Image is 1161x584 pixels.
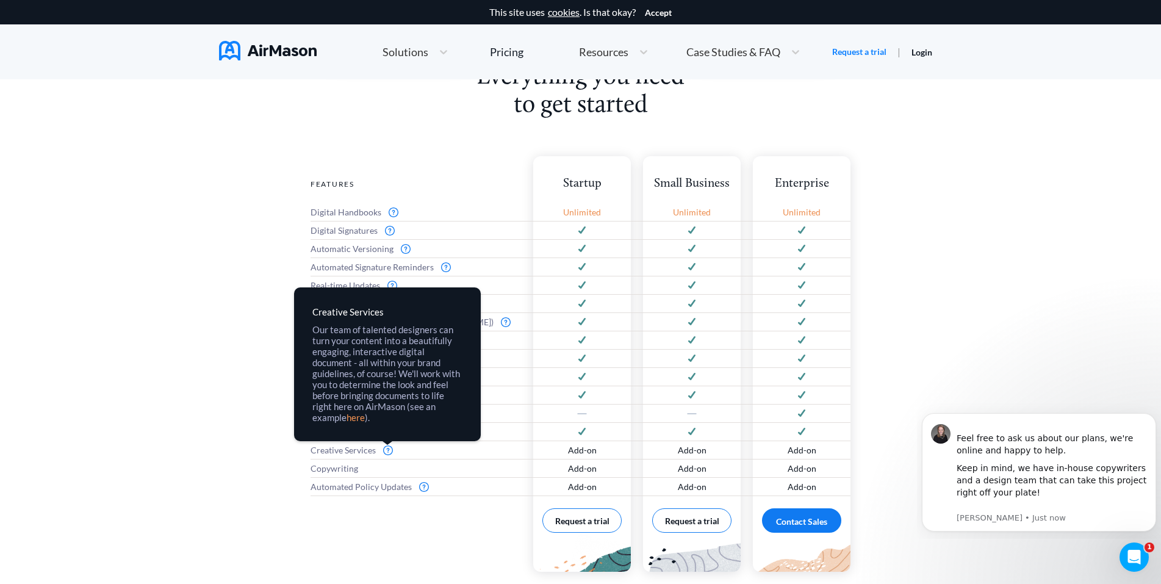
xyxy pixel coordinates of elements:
[687,413,697,414] img: svg+xml;base64,PD94bWwgdmVyc2lvbj0iMS4wIiBlbmNvZGluZz0idXRmLTgiPz4KPHN2ZyB3aWR0aD0iMTZweCIgaGVpZ2...
[219,41,317,60] img: AirMason Logo
[312,324,462,423] div: Our team of talented designers can turn your content into a beautifully engaging, interactive dig...
[311,482,412,492] span: Automated Policy Updates
[688,318,696,326] img: svg+xml;base64,PD94bWwgdmVyc2lvbj0iMS4wIiBlbmNvZGluZz0idXRmLTgiPz4KPHN2ZyB3aWR0aD0iMTJweCIgaGVpZ2...
[798,226,805,234] img: svg+xml;base64,PD94bWwgdmVyc2lvbj0iMS4wIiBlbmNvZGluZz0idXRmLTgiPz4KPHN2ZyB3aWR0aD0iMTJweCIgaGVpZ2...
[577,413,587,414] img: svg+xml;base64,PD94bWwgdmVyc2lvbj0iMS4wIiBlbmNvZGluZz0idXRmLTgiPz4KPHN2ZyB3aWR0aD0iMTZweCIgaGVpZ2...
[783,207,821,217] span: Unlimited
[688,263,696,271] img: svg+xml;base64,PD94bWwgdmVyc2lvbj0iMS4wIiBlbmNvZGluZz0idXRmLTgiPz4KPHN2ZyB3aWR0aD0iMTJweCIgaGVpZ2...
[389,207,398,217] img: svg+xml;base64,PD94bWwgdmVyc2lvbj0iMS4wIiBlbmNvZGluZz0idXRmLTgiPz4KPHN2ZyB3aWR0aD0iMTZweCIgaGVpZ2...
[897,46,900,57] span: |
[832,46,886,58] a: Request a trial
[688,355,696,362] img: svg+xml;base64,PD94bWwgdmVyc2lvbj0iMS4wIiBlbmNvZGluZz0idXRmLTgiPz4KPHN2ZyB3aWR0aD0iMTJweCIgaGVpZ2...
[383,46,428,57] span: Solutions
[578,428,586,436] img: svg+xml;base64,PD94bWwgdmVyc2lvbj0iMS4wIiBlbmNvZGluZz0idXRmLTgiPz4KPHN2ZyB3aWR0aD0iMTJweCIgaGVpZ2...
[688,245,696,253] img: svg+xml;base64,PD94bWwgdmVyc2lvbj0iMS4wIiBlbmNvZGluZz0idXRmLTgiPz4KPHN2ZyB3aWR0aD0iMTJweCIgaGVpZ2...
[652,508,731,533] button: Request a trial
[688,391,696,399] img: svg+xml;base64,PD94bWwgdmVyc2lvbj0iMS4wIiBlbmNvZGluZz0idXRmLTgiPz4KPHN2ZyB3aWR0aD0iMTJweCIgaGVpZ2...
[387,281,397,290] img: svg+xml;base64,PD94bWwgdmVyc2lvbj0iMS4wIiBlbmNvZGluZz0idXRmLTgiPz4KPHN2ZyB3aWR0aD0iMTZweCIgaGVpZ2...
[578,336,586,344] img: svg+xml;base64,PD94bWwgdmVyc2lvbj0iMS4wIiBlbmNvZGluZz0idXRmLTgiPz4KPHN2ZyB3aWR0aD0iMTJweCIgaGVpZ2...
[578,263,586,271] img: svg+xml;base64,PD94bWwgdmVyc2lvbj0iMS4wIiBlbmNvZGluZz0idXRmLTgiPz4KPHN2ZyB3aWR0aD0iMTJweCIgaGVpZ2...
[563,207,601,217] span: Unlimited
[798,245,805,253] img: svg+xml;base64,PD94bWwgdmVyc2lvbj0iMS4wIiBlbmNvZGluZz0idXRmLTgiPz4KPHN2ZyB3aWR0aD0iMTJweCIgaGVpZ2...
[578,373,586,381] img: svg+xml;base64,PD94bWwgdmVyc2lvbj0iMS4wIiBlbmNvZGluZz0idXRmLTgiPz4KPHN2ZyB3aWR0aD0iMTJweCIgaGVpZ2...
[578,245,586,253] img: svg+xml;base64,PD94bWwgdmVyc2lvbj0iMS4wIiBlbmNvZGluZz0idXRmLTgiPz4KPHN2ZyB3aWR0aD0iMTJweCIgaGVpZ2...
[798,428,805,436] img: svg+xml;base64,PD94bWwgdmVyc2lvbj0iMS4wIiBlbmNvZGluZz0idXRmLTgiPz4KPHN2ZyB3aWR0aD0iMTJweCIgaGVpZ2...
[311,226,378,236] span: Digital Signatures
[688,336,696,344] img: svg+xml;base64,PD94bWwgdmVyc2lvbj0iMS4wIiBlbmNvZGluZz0idXRmLTgiPz4KPHN2ZyB3aWR0aD0iMTJweCIgaGVpZ2...
[917,402,1161,539] iframe: Intercom notifications message
[788,482,816,492] span: Add-on
[1145,543,1154,552] span: 1
[490,46,523,57] div: Pricing
[688,428,696,436] img: svg+xml;base64,PD94bWwgdmVyc2lvbj0iMS4wIiBlbmNvZGluZz0idXRmLTgiPz4KPHN2ZyB3aWR0aD0iMTJweCIgaGVpZ2...
[311,445,376,455] span: Creative Services
[578,300,586,308] img: svg+xml;base64,PD94bWwgdmVyc2lvbj0iMS4wIiBlbmNvZGluZz0idXRmLTgiPz4KPHN2ZyB3aWR0aD0iMTJweCIgaGVpZ2...
[568,464,597,474] span: Add-on
[678,482,706,492] span: Add-on
[383,445,393,455] img: svg+xml;base64,PD94bWwgdmVyc2lvbj0iMS4wIiBlbmNvZGluZz0idXRmLTgiPz4KPHN2ZyB3aWR0aD0iMTZweCIgaGVpZ2...
[311,207,381,217] span: Digital Handbooks
[798,409,805,417] img: svg+xml;base64,PD94bWwgdmVyc2lvbj0iMS4wIiBlbmNvZGluZz0idXRmLTgiPz4KPHN2ZyB3aWR0aD0iMTJweCIgaGVpZ2...
[753,176,850,192] div: Enterprise
[568,482,597,492] span: Add-on
[645,8,672,18] button: Accept cookies
[798,318,805,326] img: svg+xml;base64,PD94bWwgdmVyc2lvbj0iMS4wIiBlbmNvZGluZz0idXRmLTgiPz4KPHN2ZyB3aWR0aD0iMTJweCIgaGVpZ2...
[578,226,586,234] img: svg+xml;base64,PD94bWwgdmVyc2lvbj0iMS4wIiBlbmNvZGluZz0idXRmLTgiPz4KPHN2ZyB3aWR0aD0iMTJweCIgaGVpZ2...
[311,176,521,192] div: Features
[643,176,741,192] div: Small Business
[548,7,580,18] a: cookies
[542,508,622,533] button: Request a trial
[798,373,805,381] img: svg+xml;base64,PD94bWwgdmVyc2lvbj0iMS4wIiBlbmNvZGluZz0idXRmLTgiPz4KPHN2ZyB3aWR0aD0iMTJweCIgaGVpZ2...
[798,263,805,271] img: svg+xml;base64,PD94bWwgdmVyc2lvbj0iMS4wIiBlbmNvZGluZz0idXRmLTgiPz4KPHN2ZyB3aWR0aD0iMTJweCIgaGVpZ2...
[311,464,358,474] span: Copywriting
[401,244,411,254] img: svg+xml;base64,PD94bWwgdmVyc2lvbj0iMS4wIiBlbmNvZGluZz0idXRmLTgiPz4KPHN2ZyB3aWR0aD0iMTZweCIgaGVpZ2...
[1120,543,1149,572] iframe: Intercom live chat
[688,373,696,381] img: svg+xml;base64,PD94bWwgdmVyc2lvbj0iMS4wIiBlbmNvZGluZz0idXRmLTgiPz4KPHN2ZyB3aWR0aD0iMTJweCIgaGVpZ2...
[673,207,711,217] span: Unlimited
[568,445,597,455] span: Add-on
[578,355,586,362] img: svg+xml;base64,PD94bWwgdmVyc2lvbj0iMS4wIiBlbmNvZGluZz0idXRmLTgiPz4KPHN2ZyB3aWR0aD0iMTJweCIgaGVpZ2...
[686,46,780,57] span: Case Studies & FAQ
[798,391,805,399] img: svg+xml;base64,PD94bWwgdmVyc2lvbj0iMS4wIiBlbmNvZGluZz0idXRmLTgiPz4KPHN2ZyB3aWR0aD0iMTJweCIgaGVpZ2...
[798,355,805,362] img: svg+xml;base64,PD94bWwgdmVyc2lvbj0iMS4wIiBlbmNvZGluZz0idXRmLTgiPz4KPHN2ZyB3aWR0aD0iMTJweCIgaGVpZ2...
[501,317,511,327] img: svg+xml;base64,PD94bWwgdmVyc2lvbj0iMS4wIiBlbmNvZGluZz0idXRmLTgiPz4KPHN2ZyB3aWR0aD0iMTZweCIgaGVpZ2...
[469,63,693,120] h2: Everything you need to get started
[490,41,523,63] a: Pricing
[688,300,696,308] img: svg+xml;base64,PD94bWwgdmVyc2lvbj0iMS4wIiBlbmNvZGluZz0idXRmLTgiPz4KPHN2ZyB3aWR0aD0iMTJweCIgaGVpZ2...
[533,176,631,192] div: Startup
[798,300,805,308] img: svg+xml;base64,PD94bWwgdmVyc2lvbj0iMS4wIiBlbmNvZGluZz0idXRmLTgiPz4KPHN2ZyB3aWR0aD0iMTJweCIgaGVpZ2...
[788,464,816,474] span: Add-on
[312,306,462,318] div: Creative Services
[788,445,816,455] span: Add-on
[678,464,706,474] span: Add-on
[798,281,805,289] img: svg+xml;base64,PD94bWwgdmVyc2lvbj0iMS4wIiBlbmNvZGluZz0idXRmLTgiPz4KPHN2ZyB3aWR0aD0iMTJweCIgaGVpZ2...
[678,445,706,455] span: Add-on
[441,262,451,272] img: svg+xml;base64,PD94bWwgdmVyc2lvbj0iMS4wIiBlbmNvZGluZz0idXRmLTgiPz4KPHN2ZyB3aWR0aD0iMTZweCIgaGVpZ2...
[311,262,434,272] span: Automated Signature Reminders
[688,226,696,234] img: svg+xml;base64,PD94bWwgdmVyc2lvbj0iMS4wIiBlbmNvZGluZz0idXRmLTgiPz4KPHN2ZyB3aWR0aD0iMTJweCIgaGVpZ2...
[798,336,805,344] img: svg+xml;base64,PD94bWwgdmVyc2lvbj0iMS4wIiBlbmNvZGluZz0idXRmLTgiPz4KPHN2ZyB3aWR0aD0iMTJweCIgaGVpZ2...
[419,482,429,492] img: svg+xml;base64,PD94bWwgdmVyc2lvbj0iMS4wIiBlbmNvZGluZz0idXRmLTgiPz4KPHN2ZyB3aWR0aD0iMTZweCIgaGVpZ2...
[578,318,586,326] img: svg+xml;base64,PD94bWwgdmVyc2lvbj0iMS4wIiBlbmNvZGluZz0idXRmLTgiPz4KPHN2ZyB3aWR0aD0iMTJweCIgaGVpZ2...
[311,281,380,290] span: Real-time Updates
[578,391,586,399] img: svg+xml;base64,PD94bWwgdmVyc2lvbj0iMS4wIiBlbmNvZGluZz0idXRmLTgiPz4KPHN2ZyB3aWR0aD0iMTJweCIgaGVpZ2...
[311,244,394,254] span: Automatic Versioning
[385,226,395,236] img: svg+xml;base64,PD94bWwgdmVyc2lvbj0iMS4wIiBlbmNvZGluZz0idXRmLTgiPz4KPHN2ZyB3aWR0aD0iMTZweCIgaGVpZ2...
[688,281,696,289] img: svg+xml;base64,PD94bWwgdmVyc2lvbj0iMS4wIiBlbmNvZGluZz0idXRmLTgiPz4KPHN2ZyB3aWR0aD0iMTJweCIgaGVpZ2...
[579,46,628,57] span: Resources
[762,508,841,533] div: Contact Sales
[578,281,586,289] img: svg+xml;base64,PD94bWwgdmVyc2lvbj0iMS4wIiBlbmNvZGluZz0idXRmLTgiPz4KPHN2ZyB3aWR0aD0iMTJweCIgaGVpZ2...
[911,47,932,57] a: Login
